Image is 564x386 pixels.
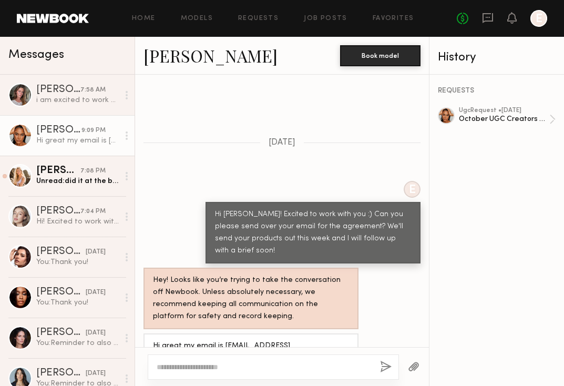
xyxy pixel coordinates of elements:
a: Home [132,15,156,22]
button: Book model [340,45,421,66]
a: Job Posts [304,15,347,22]
div: October UGC Creators Needed! [459,114,549,124]
a: ugcRequest •[DATE]October UGC Creators Needed! [459,107,556,131]
div: [PERSON_NAME] [36,125,81,136]
div: [PERSON_NAME] [36,247,86,257]
div: You: Reminder to also sign the agreement, thank you :) [36,338,119,348]
div: History [438,52,556,64]
a: [PERSON_NAME] [143,44,278,67]
div: Hey! Looks like you’re trying to take the conversation off Newbook. Unless absolutely necessary, ... [153,275,349,323]
div: Hi [PERSON_NAME]! Excited to work with you :) Can you please send over your email for the agreeme... [215,209,411,257]
div: i am excited to work with you!💖 [36,95,119,105]
div: [PERSON_NAME] [36,287,86,298]
div: [PERSON_NAME] [36,166,80,176]
span: Messages [8,49,64,61]
a: Book model [340,50,421,59]
div: [PERSON_NAME] [36,368,86,379]
div: [DATE] [86,247,106,257]
div: [DATE] [86,288,106,298]
div: [DATE] [86,328,106,338]
div: You: Thank you! [36,257,119,267]
div: [PERSON_NAME] [36,328,86,338]
div: You: Thank you! [36,298,119,308]
a: Favorites [373,15,414,22]
div: Unread: did it at the beach to switch things up so LMK if that works. your editors will need to r... [36,176,119,186]
div: REQUESTS [438,87,556,95]
div: Hi! Excited to work with you too! My email is [EMAIL_ADDRESS][DOMAIN_NAME] [36,217,119,227]
div: 7:08 PM [80,166,106,176]
div: 7:04 PM [80,207,106,217]
a: E [530,10,547,27]
div: [PERSON_NAME] [36,85,80,95]
a: Models [181,15,213,22]
a: Requests [238,15,279,22]
div: [DATE] [86,369,106,379]
div: [PERSON_NAME] [36,206,80,217]
span: [DATE] [269,138,295,147]
div: 9:09 PM [81,126,106,136]
div: Hi great my email is [EMAIL_ADDRESS][DOMAIN_NAME] [36,136,119,146]
div: Hi great my email is [EMAIL_ADDRESS][DOMAIN_NAME] [153,340,349,364]
div: 7:58 AM [80,85,106,95]
div: ugc Request • [DATE] [459,107,549,114]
